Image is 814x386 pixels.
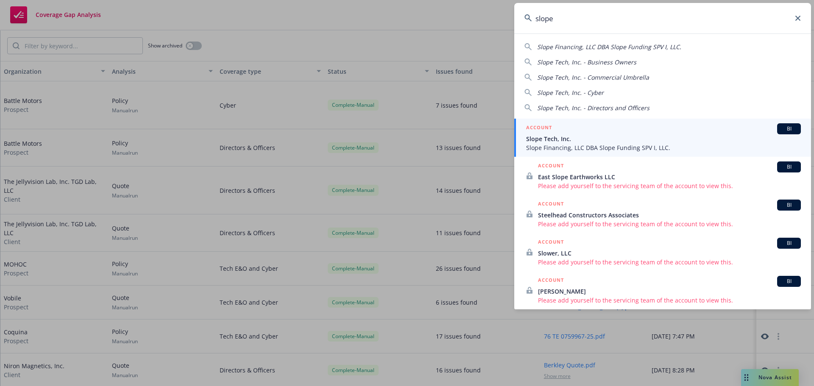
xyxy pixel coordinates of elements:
a: ACCOUNTBISteelhead Constructors AssociatesPlease add yourself to the servicing team of the accoun... [514,195,811,233]
span: Slope Tech, Inc. - Business Owners [537,58,636,66]
span: BI [781,125,797,133]
span: Slope Financing, LLC DBA Slope Funding SPV I, LLC. [526,143,801,152]
span: [PERSON_NAME] [538,287,801,296]
span: Please add yourself to the servicing team of the account to view this. [538,181,801,190]
span: BI [781,201,797,209]
h5: ACCOUNT [538,200,564,210]
span: Slope Tech, Inc. - Directors and Officers [537,104,650,112]
span: East Slope Earthworks LLC [538,172,801,181]
span: BI [781,278,797,285]
span: Please add yourself to the servicing team of the account to view this. [538,258,801,267]
span: Steelhead Constructors Associates [538,211,801,219]
span: Please add yourself to the servicing team of the account to view this. [538,219,801,228]
a: ACCOUNTBI[PERSON_NAME]Please add yourself to the servicing team of the account to view this. [514,271,811,309]
h5: ACCOUNT [526,123,552,133]
span: Please add yourself to the servicing team of the account to view this. [538,296,801,305]
span: BI [781,163,797,171]
span: Slope Tech, Inc. [526,134,801,143]
h5: ACCOUNT [538,161,564,172]
span: Slope Financing, LLC DBA Slope Funding SPV I, LLC. [537,43,681,51]
span: Slope Tech, Inc. - Commercial Umbrella [537,73,649,81]
h5: ACCOUNT [538,276,564,286]
a: ACCOUNTBISlope Tech, Inc.Slope Financing, LLC DBA Slope Funding SPV I, LLC. [514,119,811,157]
a: ACCOUNTBISlower, LLCPlease add yourself to the servicing team of the account to view this. [514,233,811,271]
input: Search... [514,3,811,33]
span: Slope Tech, Inc. - Cyber [537,89,604,97]
a: ACCOUNTBIEast Slope Earthworks LLCPlease add yourself to the servicing team of the account to vie... [514,157,811,195]
span: BI [781,239,797,247]
h5: ACCOUNT [538,238,564,248]
span: Slower, LLC [538,249,801,258]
